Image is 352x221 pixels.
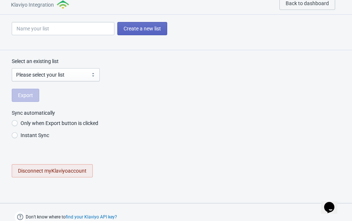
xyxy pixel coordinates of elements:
[12,58,59,65] label: Select an existing list
[18,168,87,174] span: Disconnect my Klaviyo account
[21,132,49,139] span: Instant Sync
[117,22,167,35] button: Create a new list
[12,22,114,35] input: Name your list
[57,0,70,9] img: klaviyo.png
[124,26,161,32] span: Create a new list
[286,0,329,6] span: Back to dashboard
[11,1,54,8] span: Klaviyo Integration
[12,109,55,117] legend: Sync automatically
[21,119,98,127] span: Only when Export button is clicked
[66,214,117,220] button: find your Klaviyo API key?
[321,192,345,214] iframe: chat widget
[12,164,93,177] button: Disconnect myKlaviyoaccount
